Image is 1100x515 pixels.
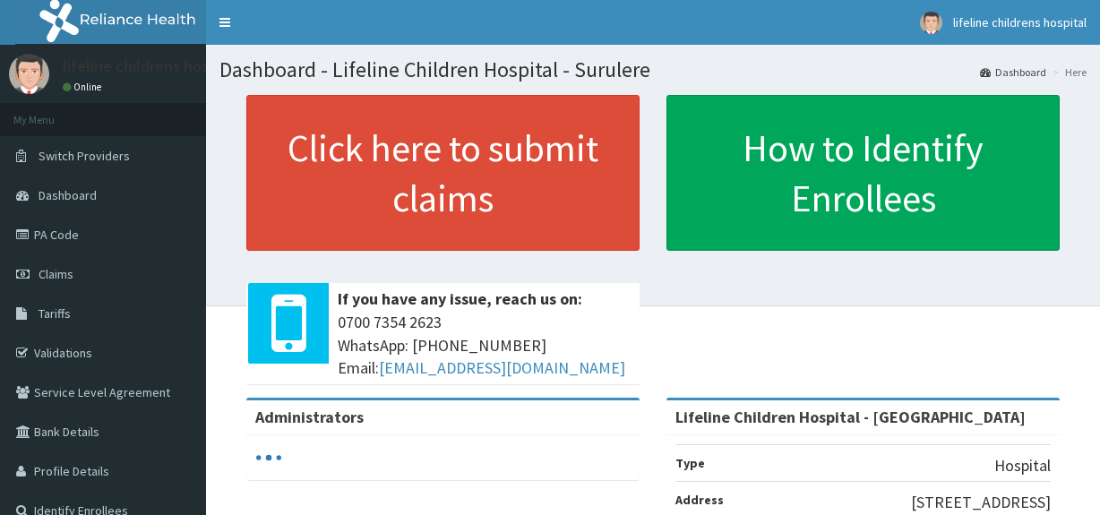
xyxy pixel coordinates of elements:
h1: Dashboard - Lifeline Children Hospital - Surulere [219,58,1087,82]
b: Administrators [255,407,364,427]
span: Dashboard [39,187,97,203]
span: lifeline childrens hospital [953,14,1087,30]
span: Tariffs [39,305,71,322]
p: [STREET_ADDRESS] [911,491,1051,514]
b: Address [675,492,724,508]
span: Switch Providers [39,148,130,164]
a: Click here to submit claims [246,95,640,251]
p: lifeline childrens hospital [63,58,241,74]
span: 0700 7354 2623 WhatsApp: [PHONE_NUMBER] Email: [338,311,631,380]
li: Here [1048,64,1087,80]
a: Online [63,81,106,93]
b: Type [675,455,705,471]
a: [EMAIL_ADDRESS][DOMAIN_NAME] [379,357,625,378]
span: Claims [39,266,73,282]
img: User Image [920,12,942,34]
svg: audio-loading [255,444,282,471]
a: How to Identify Enrollees [666,95,1060,251]
img: User Image [9,54,49,94]
strong: Lifeline Children Hospital - [GEOGRAPHIC_DATA] [675,407,1026,427]
b: If you have any issue, reach us on: [338,288,582,309]
a: Dashboard [980,64,1046,80]
p: Hospital [994,454,1051,477]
